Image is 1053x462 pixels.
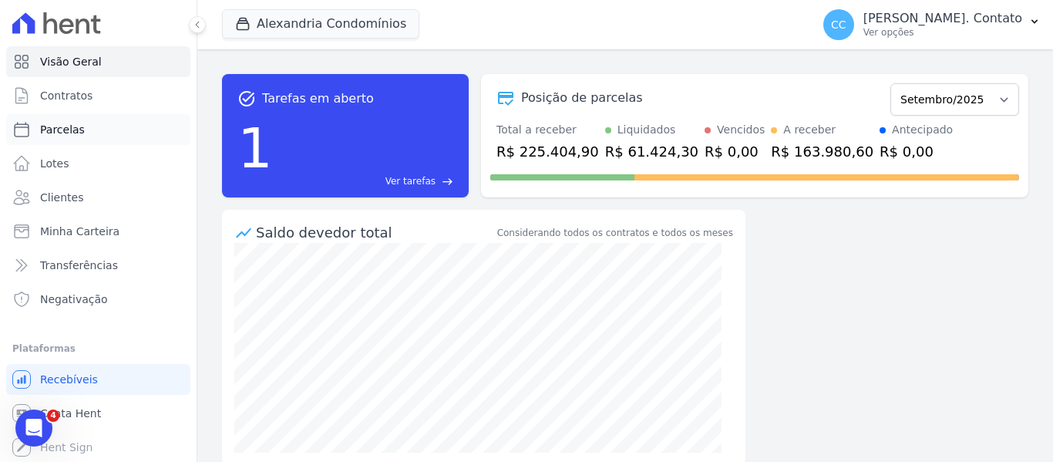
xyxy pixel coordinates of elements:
div: Total a receber [496,122,599,138]
span: east [442,176,453,187]
div: A receber [783,122,836,138]
div: 1 [237,108,273,188]
a: Clientes [6,182,190,213]
a: Contratos [6,80,190,111]
p: Ver opções [863,26,1022,39]
span: Minha Carteira [40,224,119,239]
div: R$ 61.424,30 [605,141,698,162]
button: CC [PERSON_NAME]. Contato Ver opções [811,3,1053,46]
span: Transferências [40,258,118,273]
div: Saldo devedor total [256,222,494,243]
div: Antecipado [892,122,953,138]
a: Parcelas [6,114,190,145]
span: Recebíveis [40,372,98,387]
div: Plataformas [12,339,184,358]
a: Conta Hent [6,398,190,429]
div: R$ 0,00 [880,141,953,162]
span: 4 [47,410,59,422]
span: Conta Hent [40,406,101,421]
span: Ver tarefas [385,174,436,188]
button: Alexandria Condomínios [222,9,419,39]
span: Visão Geral [40,54,102,69]
span: CC [831,19,846,30]
a: Visão Geral [6,46,190,77]
a: Transferências [6,250,190,281]
div: Posição de parcelas [521,89,643,107]
span: task_alt [237,89,256,108]
span: Clientes [40,190,83,205]
span: Lotes [40,156,69,171]
a: Minha Carteira [6,216,190,247]
a: Negativação [6,284,190,315]
div: Liquidados [617,122,676,138]
div: Considerando todos os contratos e todos os meses [497,226,733,240]
div: Vencidos [717,122,765,138]
div: R$ 163.980,60 [771,141,873,162]
span: Parcelas [40,122,85,137]
p: [PERSON_NAME]. Contato [863,11,1022,26]
span: Contratos [40,88,93,103]
iframe: Intercom live chat [15,410,52,447]
a: Ver tarefas east [279,174,453,188]
span: Negativação [40,292,108,307]
a: Lotes [6,148,190,179]
div: R$ 0,00 [705,141,765,162]
a: Recebíveis [6,364,190,395]
div: R$ 225.404,90 [496,141,599,162]
span: Tarefas em aberto [262,89,374,108]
